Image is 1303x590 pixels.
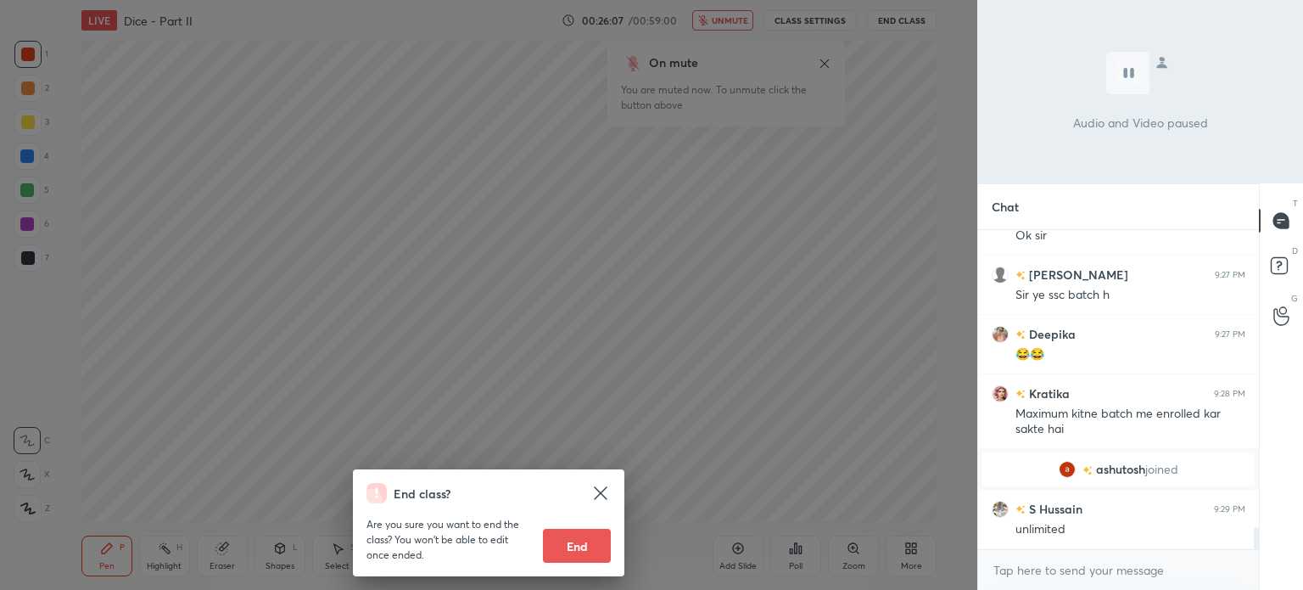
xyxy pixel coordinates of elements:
[1015,287,1245,304] div: Sir ye ssc batch h
[1015,521,1245,538] div: unlimited
[992,385,1009,402] img: f8d91a436ce34164986f71e2ce420a5f.jpg
[1026,325,1076,343] h6: Deepika
[1215,270,1245,280] div: 9:27 PM
[1015,271,1026,280] img: no-rating-badge.077c3623.svg
[1059,461,1076,478] img: 51cf7384413c4e25a40bd59951923e33.jpg
[1082,466,1093,475] img: no-rating-badge.077c3623.svg
[1291,292,1298,305] p: G
[1214,389,1245,399] div: 9:28 PM
[1292,244,1298,257] p: D
[992,267,1009,284] img: default.png
[978,230,1259,549] div: grid
[978,184,1032,229] p: Chat
[1015,406,1245,438] div: Maximum kitne batch me enrolled kar sakte hai
[1215,329,1245,340] div: 9:27 PM
[1015,505,1026,514] img: no-rating-badge.077c3623.svg
[992,326,1009,343] img: 51598d9d08a5417698366b323d63f9d4.jpg
[1145,463,1178,476] span: joined
[1026,500,1082,518] h6: S Hussain
[1214,504,1245,514] div: 9:29 PM
[1015,346,1245,363] div: 😂😂
[992,501,1009,518] img: 6ec543c3ec9c4428aa04ab86c63f5a1b.jpg
[1293,197,1298,210] p: T
[1073,114,1208,132] p: Audio and Video paused
[1015,330,1026,340] img: no-rating-badge.077c3623.svg
[394,485,450,503] h4: End class?
[1096,463,1145,476] span: ashutosh
[1015,390,1026,399] img: no-rating-badge.077c3623.svg
[1026,385,1070,402] h6: Kratika
[1015,228,1245,244] div: Ok sir
[543,529,611,563] button: End
[366,517,529,563] p: Are you sure you want to end the class? You won’t be able to edit once ended.
[1026,266,1128,284] h6: [PERSON_NAME]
